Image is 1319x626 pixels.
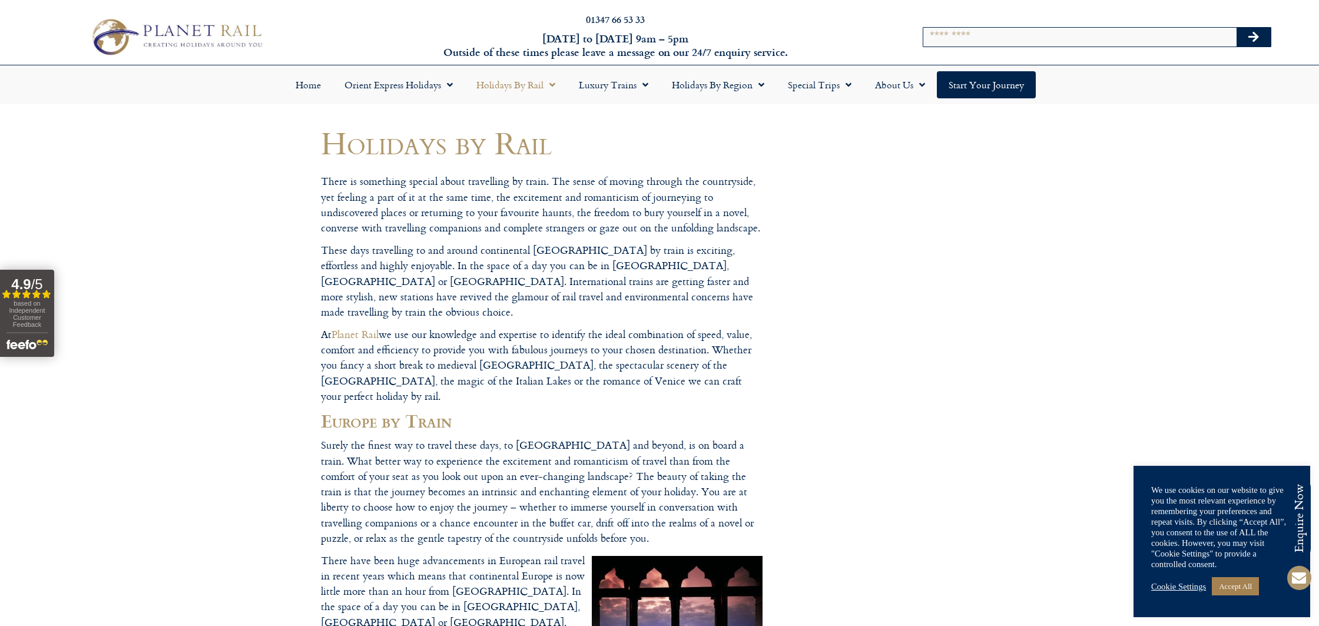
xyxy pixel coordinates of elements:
[321,174,763,236] p: There is something special about travelling by train. The sense of moving through the countryside...
[332,326,379,342] a: Planet Rail
[465,71,567,98] a: Holidays by Rail
[586,12,645,26] a: 01347 66 53 33
[6,71,1313,98] nav: Menu
[1151,581,1206,592] a: Cookie Settings
[321,438,763,546] p: Surely the finest way to travel these days, to [GEOGRAPHIC_DATA] and beyond, is on board a train....
[321,243,763,320] p: These days travelling to and around continental [GEOGRAPHIC_DATA] by train is exciting, effortles...
[85,15,267,59] img: Planet Rail Train Holidays Logo
[1151,485,1293,569] div: We use cookies on our website to give you the most relevant experience by remembering your prefer...
[354,32,876,59] h6: [DATE] to [DATE] 9am – 5pm Outside of these times please leave a message on our 24/7 enquiry serv...
[321,327,763,404] p: At we use our knowledge and expertise to identify the ideal combination of speed, value, comfort ...
[1212,577,1259,595] a: Accept All
[321,125,763,160] h1: Holidays by Rail
[863,71,937,98] a: About Us
[567,71,660,98] a: Luxury Trains
[660,71,776,98] a: Holidays by Region
[776,71,863,98] a: Special Trips
[284,71,333,98] a: Home
[321,411,763,431] h2: Europe by Train
[937,71,1036,98] a: Start your Journey
[333,71,465,98] a: Orient Express Holidays
[1237,28,1271,47] button: Search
